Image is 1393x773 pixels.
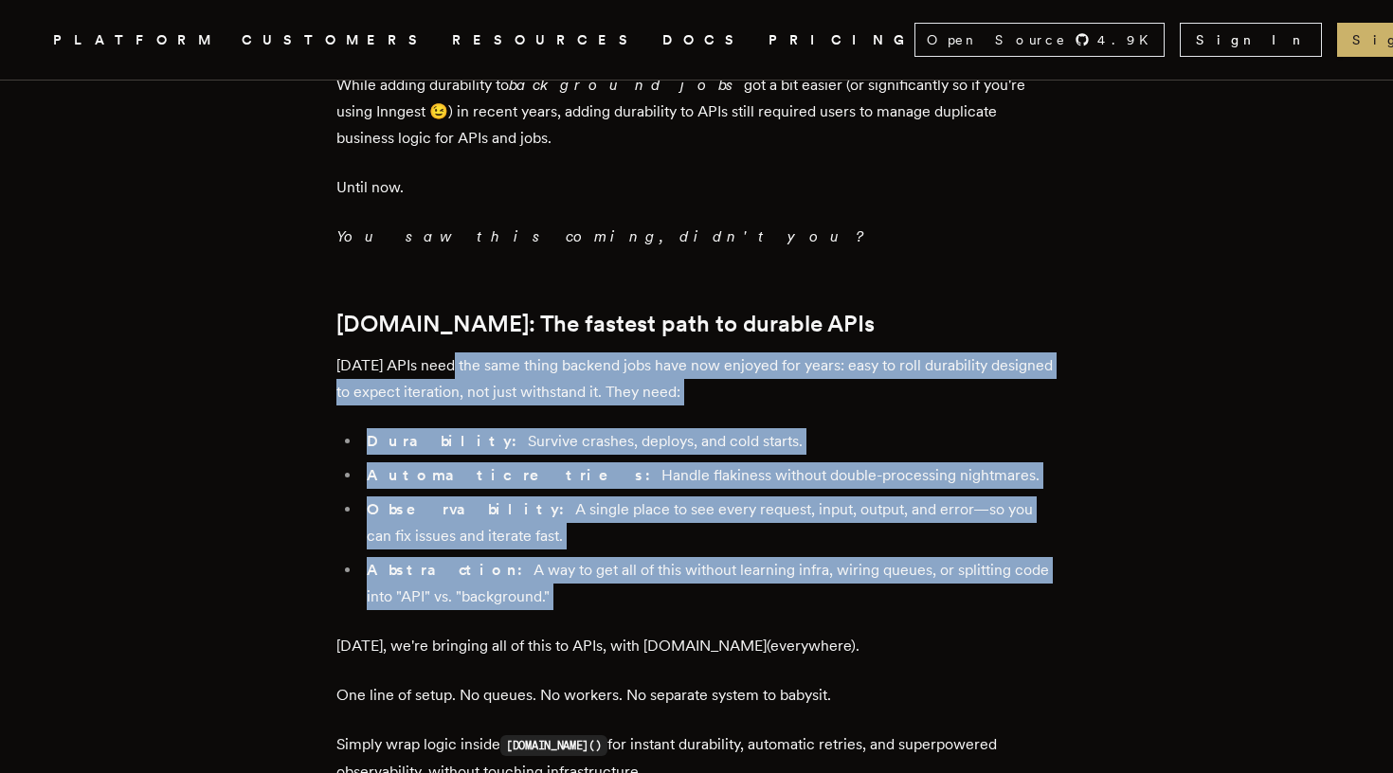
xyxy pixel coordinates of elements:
[336,174,1057,201] p: Until now.
[336,682,1057,709] p: One line of setup. No queues. No workers. No separate system to babysit.
[336,633,1057,659] p: [DATE], we're bringing all of this to APIs, with [DOMAIN_NAME](everywhere).
[336,72,1057,152] p: While adding durability to got a bit easier (or significantly so if you're using Inngest 😉) in re...
[336,311,1057,337] h2: [DOMAIN_NAME]: The fastest path to durable APIs
[1097,30,1160,49] span: 4.9 K
[367,432,528,450] strong: Durability:
[361,557,1057,610] li: A way to get all of this without learning infra, wiring queues, or splitting code into "API" vs. ...
[367,466,661,484] strong: Automatic retries:
[242,28,429,52] a: CUSTOMERS
[927,30,1067,49] span: Open Source
[452,28,640,52] button: RESOURCES
[361,496,1057,549] li: A single place to see every request, input, output, and error—so you can fix issues and iterate f...
[336,352,1057,405] p: [DATE] APIs need the same thing backend jobs have now enjoyed for years: easy to roll durability ...
[509,76,744,94] em: background jobs
[367,500,575,518] strong: Observability:
[361,462,1057,489] li: Handle flakiness without double-processing nightmares.
[1180,23,1322,57] a: Sign In
[367,561,534,579] strong: Abstraction:
[769,28,914,52] a: PRICING
[500,735,607,756] code: [DOMAIN_NAME]()
[336,227,861,245] em: You saw this coming, didn't you?
[361,428,1057,455] li: Survive crashes, deploys, and cold starts.
[662,28,746,52] a: DOCS
[53,28,219,52] button: PLATFORM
